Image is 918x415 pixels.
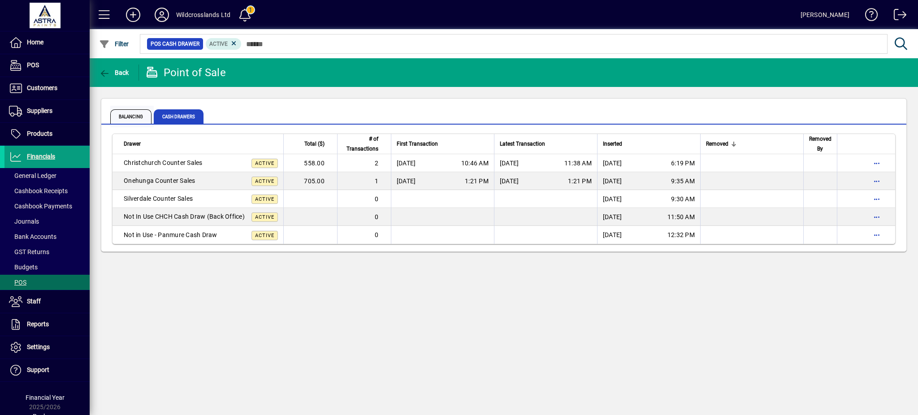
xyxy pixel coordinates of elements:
a: Staff [4,290,90,313]
span: [DATE] [603,159,622,168]
a: Knowledge Base [858,2,878,31]
a: Settings [4,336,90,359]
td: 705.00 [283,172,337,190]
a: Products [4,123,90,145]
div: Not in Use - Panmure Cash Draw [124,230,278,240]
a: Reports [4,313,90,336]
a: Home [4,31,90,54]
button: Back [97,65,131,81]
span: Support [27,366,49,373]
app-page-header-button: Back [90,65,139,81]
td: 1 [337,172,391,190]
span: Staff [27,298,41,305]
span: [DATE] [603,230,622,239]
td: 0 [337,190,391,208]
span: 10:46 AM [461,159,489,168]
div: Total ($) [289,139,333,149]
span: Reports [27,320,49,328]
a: Logout [887,2,907,31]
button: Add [119,7,147,23]
span: First Transaction [397,139,438,149]
span: Home [27,39,43,46]
div: Inserted [603,139,695,149]
button: Profile [147,7,176,23]
span: 11:38 AM [564,159,592,168]
span: Bank Accounts [9,233,56,240]
span: Cashbook Payments [9,203,72,210]
span: Removed [706,139,728,149]
button: More options [870,210,884,224]
span: Cash Drawers [154,109,204,124]
span: Suppliers [27,107,52,114]
div: Onehunga Counter Sales [124,176,278,186]
div: [PERSON_NAME] [801,8,849,22]
a: Bank Accounts [4,229,90,244]
span: Settings [27,343,50,350]
span: Latest Transaction [500,139,545,149]
a: Support [4,359,90,381]
div: Latest Transaction [500,139,592,149]
span: Filter [99,40,129,48]
span: [DATE] [603,212,622,221]
span: [DATE] [500,177,519,186]
span: Financial Year [26,394,65,401]
button: More options [870,192,884,206]
span: Active [255,196,274,202]
div: First Transaction [397,139,489,149]
span: [DATE] [500,159,519,168]
span: Active [255,214,274,220]
span: Drawer [124,139,141,149]
span: 12:32 PM [667,230,695,239]
span: 1:21 PM [568,177,592,186]
div: Drawer [124,139,278,149]
span: 1:21 PM [465,177,489,186]
mat-chip: Status: Active [206,38,242,50]
button: More options [870,228,884,242]
span: Inserted [603,139,622,149]
span: GST Returns [9,248,49,255]
td: 0 [337,226,391,244]
span: 6:19 PM [671,159,695,168]
div: Point of Sale [146,65,226,80]
a: Customers [4,77,90,99]
span: Total ($) [304,139,325,149]
span: Customers [27,84,57,91]
a: Suppliers [4,100,90,122]
div: Christchurch Counter Sales [124,158,278,168]
span: 11:50 AM [667,212,695,221]
span: Active [255,160,274,166]
td: 2 [337,154,391,172]
span: [DATE] [397,177,416,186]
span: Budgets [9,264,38,271]
span: 9:35 AM [671,177,695,186]
div: Silverdale Counter Sales [124,194,278,203]
div: # of Transactions [343,134,386,154]
span: Balancing [110,109,152,124]
td: 0 [337,208,391,226]
div: Not In Use CHCH Cash Draw (Back Office) [124,212,278,221]
span: Active [255,233,274,238]
span: POS [9,279,26,286]
span: Financials [27,153,55,160]
span: Products [27,130,52,137]
a: POS [4,54,90,77]
span: Journals [9,218,39,225]
span: 9:30 AM [671,195,695,203]
a: General Ledger [4,168,90,183]
span: General Ledger [9,172,56,179]
div: Removed [706,139,798,149]
span: [DATE] [603,195,622,203]
span: # of Transactions [343,134,378,154]
span: Active [255,178,274,184]
a: Cashbook Receipts [4,183,90,199]
span: POS Cash Drawer [151,39,199,48]
a: Budgets [4,259,90,275]
button: More options [870,156,884,170]
span: [DATE] [397,159,416,168]
button: More options [870,174,884,188]
button: Filter [97,36,131,52]
a: Cashbook Payments [4,199,90,214]
a: Journals [4,214,90,229]
span: Removed By [809,134,831,154]
span: Active [209,41,228,47]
